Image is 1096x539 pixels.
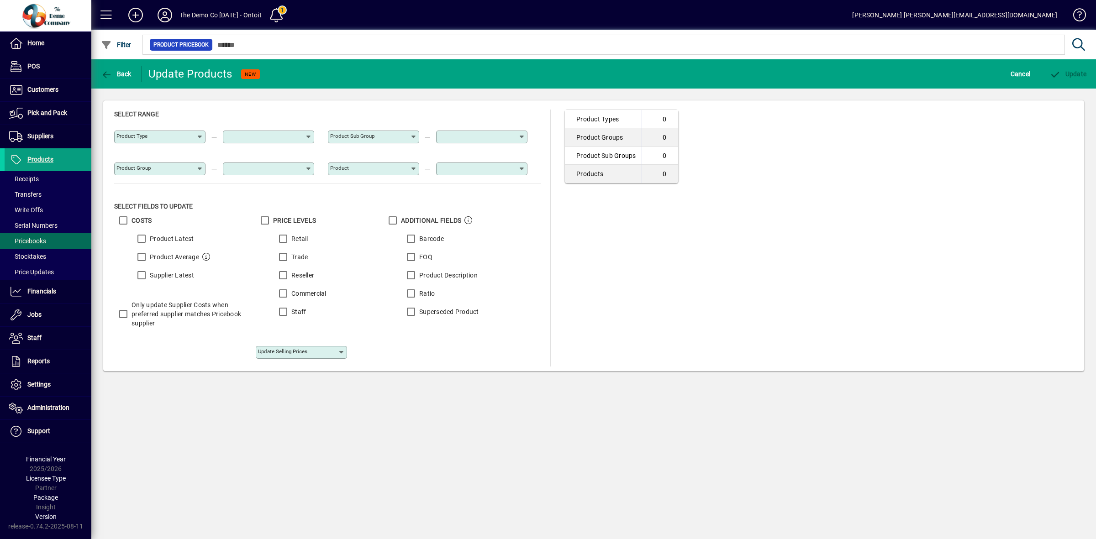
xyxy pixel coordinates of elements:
[852,8,1057,22] div: [PERSON_NAME] [PERSON_NAME][EMAIL_ADDRESS][DOMAIN_NAME]
[27,63,40,70] span: POS
[9,237,46,245] span: Pricebooks
[642,147,678,165] td: 0
[273,217,316,224] span: Price Levels
[642,128,678,147] td: 0
[9,191,42,198] span: Transfers
[290,307,306,316] label: Staff
[642,110,678,128] td: 0
[27,156,53,163] span: Products
[148,252,199,262] label: Product Average
[9,222,58,229] span: Serial Numbers
[5,102,91,125] a: Pick and Pack
[1049,70,1086,78] span: Update
[5,350,91,373] a: Reports
[27,132,53,140] span: Suppliers
[5,78,91,101] a: Customers
[35,513,57,520] span: Version
[130,300,242,328] label: Only update Supplier Costs when preferred supplier matches Pricebook supplier
[9,206,43,214] span: Write Offs
[150,7,179,23] button: Profile
[245,71,256,77] span: NEW
[27,381,51,388] span: Settings
[1011,67,1031,81] span: Cancel
[5,202,91,218] a: Write Offs
[417,289,435,298] label: Ratio
[101,41,132,48] span: Filter
[27,357,50,365] span: Reports
[148,234,194,243] label: Product Latest
[642,165,678,183] td: 0
[99,66,134,82] button: Back
[5,280,91,303] a: Financials
[27,39,44,47] span: Home
[33,494,58,501] span: Package
[132,217,152,224] span: Costs
[417,252,432,262] label: EOQ
[290,234,308,243] label: Retail
[565,110,642,128] td: Product Types
[27,427,50,434] span: Support
[401,217,461,224] span: Additional Fields
[5,420,91,443] a: Support
[417,271,478,280] label: Product Description
[565,147,642,165] td: Product Sub Groups
[101,70,132,78] span: Back
[121,7,150,23] button: Add
[565,128,642,147] td: Product Groups
[5,397,91,419] a: Administration
[27,404,69,411] span: Administration
[114,110,159,118] span: Select Range
[1047,66,1089,82] button: Update
[5,264,91,280] a: Price Updates
[148,271,194,280] label: Supplier Latest
[5,171,91,187] a: Receipts
[5,187,91,202] a: Transfers
[290,271,314,280] label: Reseller
[9,175,39,183] span: Receipts
[27,288,56,295] span: Financials
[290,289,327,298] label: Commercial
[5,218,91,233] a: Serial Numbers
[116,165,151,171] mat-label: Product Group
[5,327,91,350] a: Staff
[330,165,349,171] mat-label: Product
[417,234,444,243] label: Barcode
[258,348,307,355] mat-label: Update Selling Prices
[5,233,91,249] a: Pricebooks
[1066,2,1085,31] a: Knowledge Base
[5,32,91,55] a: Home
[1008,66,1033,82] button: Cancel
[9,268,54,276] span: Price Updates
[114,203,193,210] span: Select Fields to Update
[330,133,374,139] mat-label: Product Sub group
[5,373,91,396] a: Settings
[5,55,91,78] a: POS
[91,66,142,82] app-page-header-button: Back
[9,253,46,260] span: Stocktakes
[116,133,148,139] mat-label: Product Type
[26,475,66,482] span: Licensee Type
[27,86,58,93] span: Customers
[290,252,308,262] label: Trade
[148,67,232,81] div: Update Products
[99,37,134,53] button: Filter
[5,304,91,326] a: Jobs
[5,125,91,148] a: Suppliers
[27,334,42,341] span: Staff
[179,8,262,22] div: The Demo Co [DATE] - Ontoit
[5,249,91,264] a: Stocktakes
[153,40,209,49] span: Product Pricebook
[565,165,642,183] td: Products
[27,109,67,116] span: Pick and Pack
[417,307,479,316] label: Superseded Product
[27,311,42,318] span: Jobs
[26,455,66,463] span: Financial Year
